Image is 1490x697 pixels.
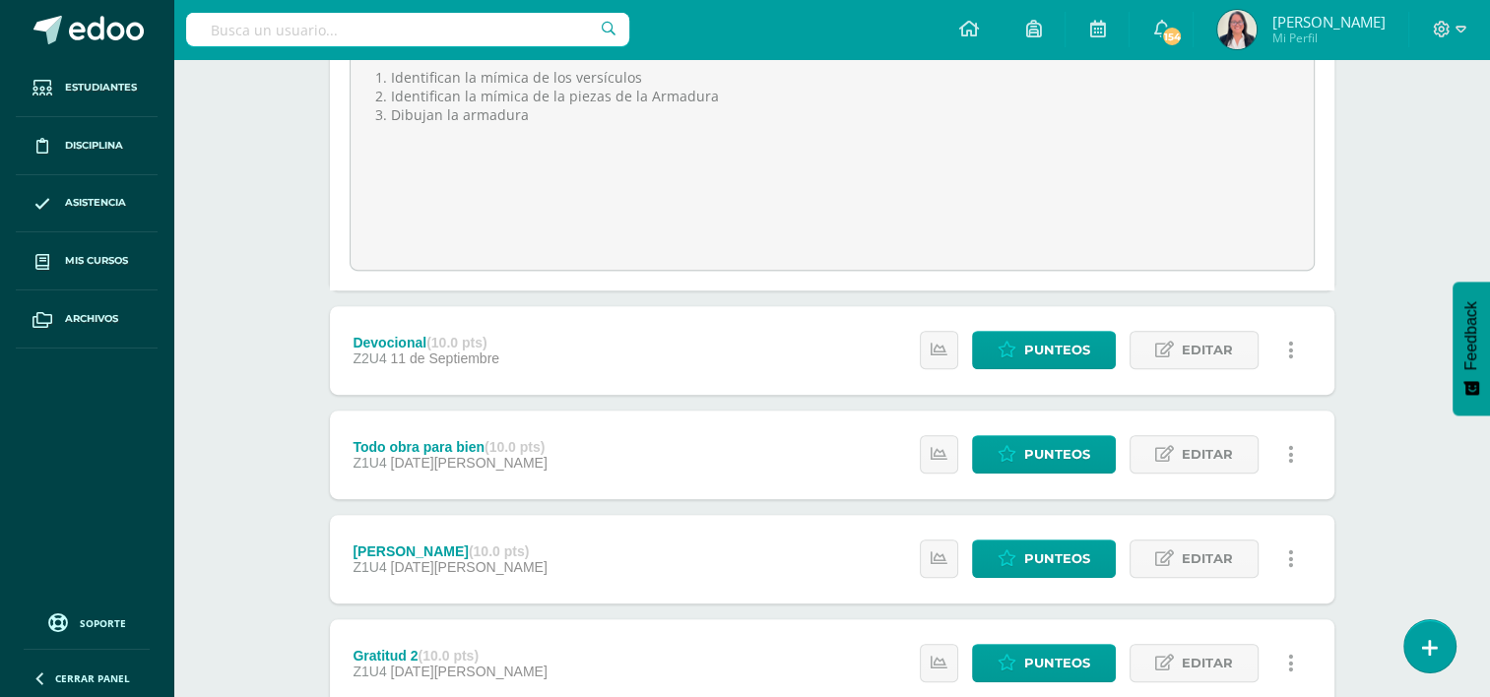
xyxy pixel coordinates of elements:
[65,311,118,327] span: Archivos
[419,648,479,664] strong: (10.0 pts)
[16,59,158,117] a: Estudiantes
[1462,301,1480,370] span: Feedback
[65,80,137,95] span: Estudiantes
[1453,282,1490,415] button: Feedback - Mostrar encuesta
[1182,540,1233,577] span: Editar
[1024,540,1090,577] span: Punteos
[1271,12,1385,32] span: [PERSON_NAME]
[16,232,158,290] a: Mis cursos
[391,350,500,366] span: 11 de Septiembre
[972,331,1116,369] a: Punteos
[353,559,386,575] span: Z1U4
[16,175,158,233] a: Asistencia
[1182,332,1233,368] span: Editar
[1024,645,1090,681] span: Punteos
[16,290,158,348] a: Archivos
[1271,30,1385,46] span: Mi Perfil
[24,608,150,635] a: Soporte
[65,253,128,269] span: Mis cursos
[1024,436,1090,473] span: Punteos
[353,664,386,679] span: Z1U4
[353,455,386,471] span: Z1U4
[16,117,158,175] a: Disciplina
[972,435,1116,474] a: Punteos
[391,559,548,575] span: [DATE][PERSON_NAME]
[391,455,548,471] span: [DATE][PERSON_NAME]
[65,138,123,154] span: Disciplina
[65,195,126,211] span: Asistencia
[1161,26,1183,47] span: 154
[391,664,548,679] span: [DATE][PERSON_NAME]
[469,543,529,559] strong: (10.0 pts)
[426,335,486,350] strong: (10.0 pts)
[972,644,1116,682] a: Punteos
[1182,645,1233,681] span: Editar
[55,671,130,685] span: Cerrar panel
[972,539,1116,578] a: Punteos
[186,13,629,46] input: Busca un usuario...
[353,439,547,455] div: Todo obra para bien
[1024,332,1090,368] span: Punteos
[485,439,545,455] strong: (10.0 pts)
[353,350,386,366] span: Z2U4
[353,335,499,350] div: Devocional
[353,543,547,559] div: [PERSON_NAME]
[353,648,547,664] div: Gratitud 2
[1182,436,1233,473] span: Editar
[1217,10,1257,49] img: 574b1d17f96b15b40b404c5a41603441.png
[351,53,1314,270] textarea: 1. Identifican la mímica de los versículos 2. Identifican la mímica de la piezas de la Armadura 3...
[80,616,126,630] span: Soporte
